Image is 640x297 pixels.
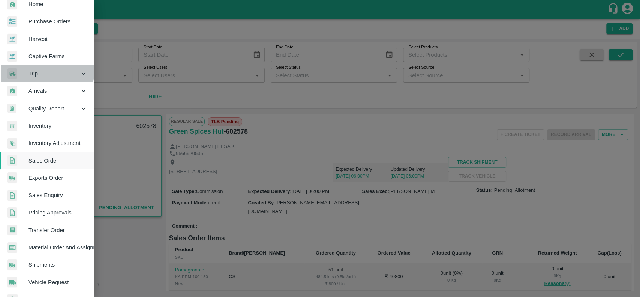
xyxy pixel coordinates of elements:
span: Transfer Order [28,226,88,234]
img: harvest [7,51,17,62]
span: Trip [28,69,79,78]
img: sales [7,155,17,166]
span: Sales Order [28,157,88,165]
span: Pricing Approvals [28,208,88,217]
img: shipments [7,172,17,183]
span: Harvest [28,35,88,43]
img: whInventory [7,121,17,131]
img: reciept [7,16,17,27]
img: delivery [7,68,17,79]
img: sales [7,190,17,201]
img: shipments [7,259,17,270]
img: sales [7,207,17,218]
img: whTransfer [7,225,17,235]
img: inventory [7,138,17,149]
span: Purchase Orders [28,17,88,26]
span: Captive Farms [28,52,88,60]
span: Vehicle Request [28,278,88,286]
img: qualityReport [7,104,16,113]
img: vehicle [7,277,17,288]
span: Exports Order [28,174,88,182]
img: centralMaterial [7,242,17,253]
span: Arrivals [28,87,79,95]
img: whArrival [7,86,17,96]
img: harvest [7,33,17,45]
span: Inventory Adjustment [28,139,88,147]
span: Material Order And Assignment [28,243,88,252]
span: Inventory [28,122,88,130]
span: Sales Enquiry [28,191,88,199]
span: Shipments [28,261,88,269]
span: Quality Report [28,104,79,113]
